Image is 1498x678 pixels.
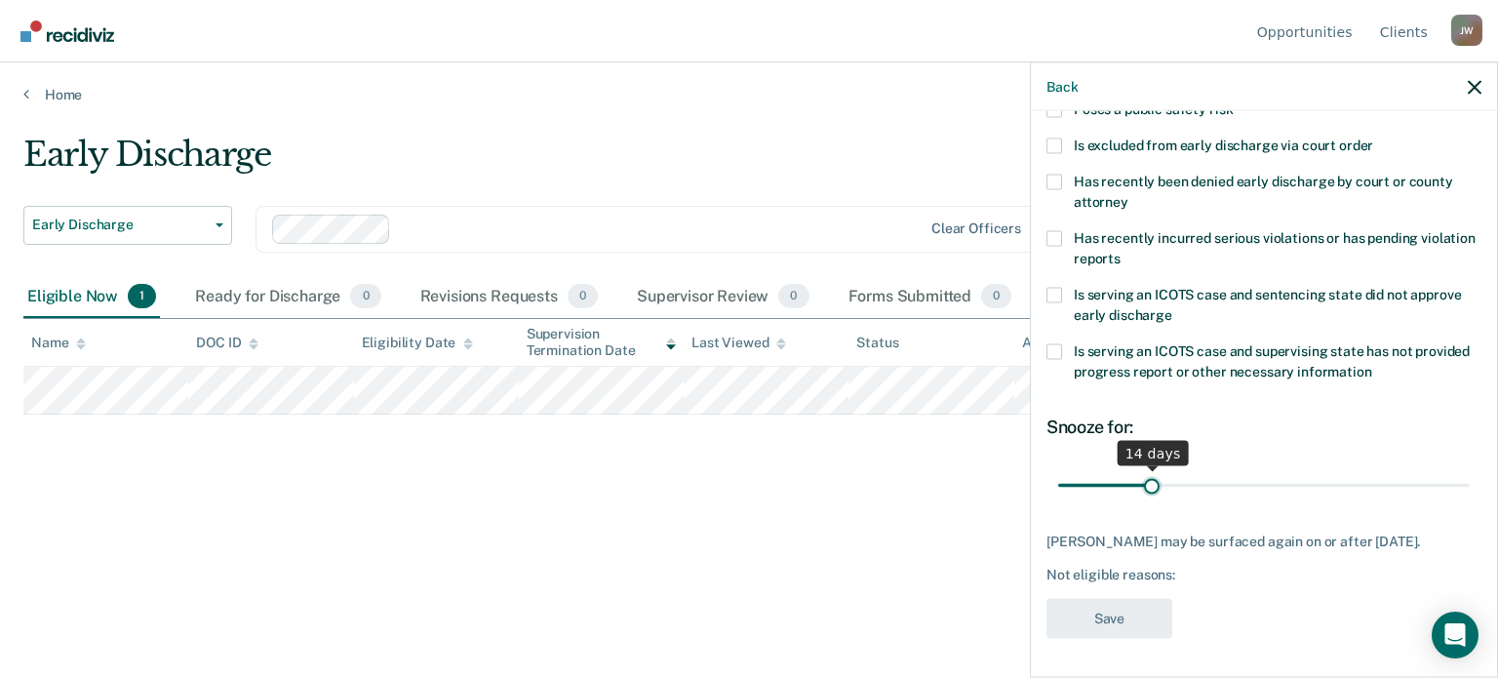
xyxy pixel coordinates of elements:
[1451,15,1482,46] button: Profile dropdown button
[32,217,208,233] span: Early Discharge
[1046,416,1481,437] div: Snooze for:
[691,335,786,351] div: Last Viewed
[981,284,1011,309] span: 0
[1118,441,1189,466] div: 14 days
[1046,566,1481,582] div: Not eligible reasons:
[1046,598,1172,638] button: Save
[1074,137,1373,152] span: Is excluded from early discharge via court order
[633,276,813,319] div: Supervisor Review
[856,335,898,351] div: Status
[1074,286,1461,322] span: Is serving an ICOTS case and sentencing state did not approve early discharge
[1046,78,1078,95] button: Back
[416,276,602,319] div: Revisions Requests
[1074,173,1453,209] span: Has recently been denied early discharge by court or county attorney
[1432,612,1478,658] div: Open Intercom Messenger
[778,284,808,309] span: 0
[23,135,1147,190] div: Early Discharge
[1046,534,1481,550] div: [PERSON_NAME] may be surfaced again on or after [DATE].
[23,86,1475,103] a: Home
[31,335,86,351] div: Name
[1451,15,1482,46] div: J W
[845,276,1016,319] div: Forms Submitted
[527,326,676,359] div: Supervision Termination Date
[1074,229,1476,265] span: Has recently incurred serious violations or has pending violation reports
[20,20,114,42] img: Recidiviz
[568,284,598,309] span: 0
[128,284,156,309] span: 1
[1022,335,1114,351] div: Assigned to
[931,220,1021,237] div: Clear officers
[196,335,258,351] div: DOC ID
[23,276,160,319] div: Eligible Now
[362,335,474,351] div: Eligibility Date
[191,276,384,319] div: Ready for Discharge
[350,284,380,309] span: 0
[1074,342,1470,379] span: Is serving an ICOTS case and supervising state has not provided progress report or other necessar...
